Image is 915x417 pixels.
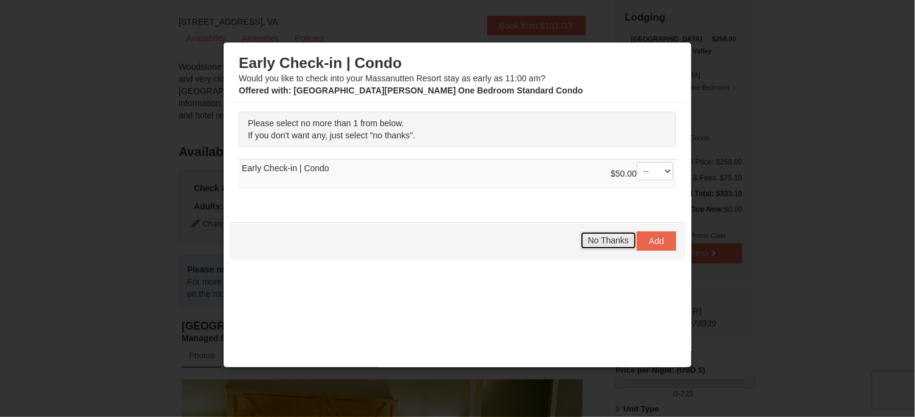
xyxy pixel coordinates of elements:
[239,54,676,97] div: Would you like to check into your Massanutten Resort stay as early as 11:00 am?
[611,162,673,186] div: $50.00
[580,231,637,249] button: No Thanks
[248,118,404,128] span: Please select no more than 1 from below.
[588,236,629,245] span: No Thanks
[239,86,289,95] span: Offered with
[239,86,583,95] strong: : [GEOGRAPHIC_DATA][PERSON_NAME] One Bedroom Standard Condo
[248,131,415,140] span: If you don't want any, just select "no thanks".
[649,236,664,246] span: Add
[239,159,676,189] td: Early Check-in | Condo
[239,54,676,72] h3: Early Check-in | Condo
[637,231,676,251] button: Add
